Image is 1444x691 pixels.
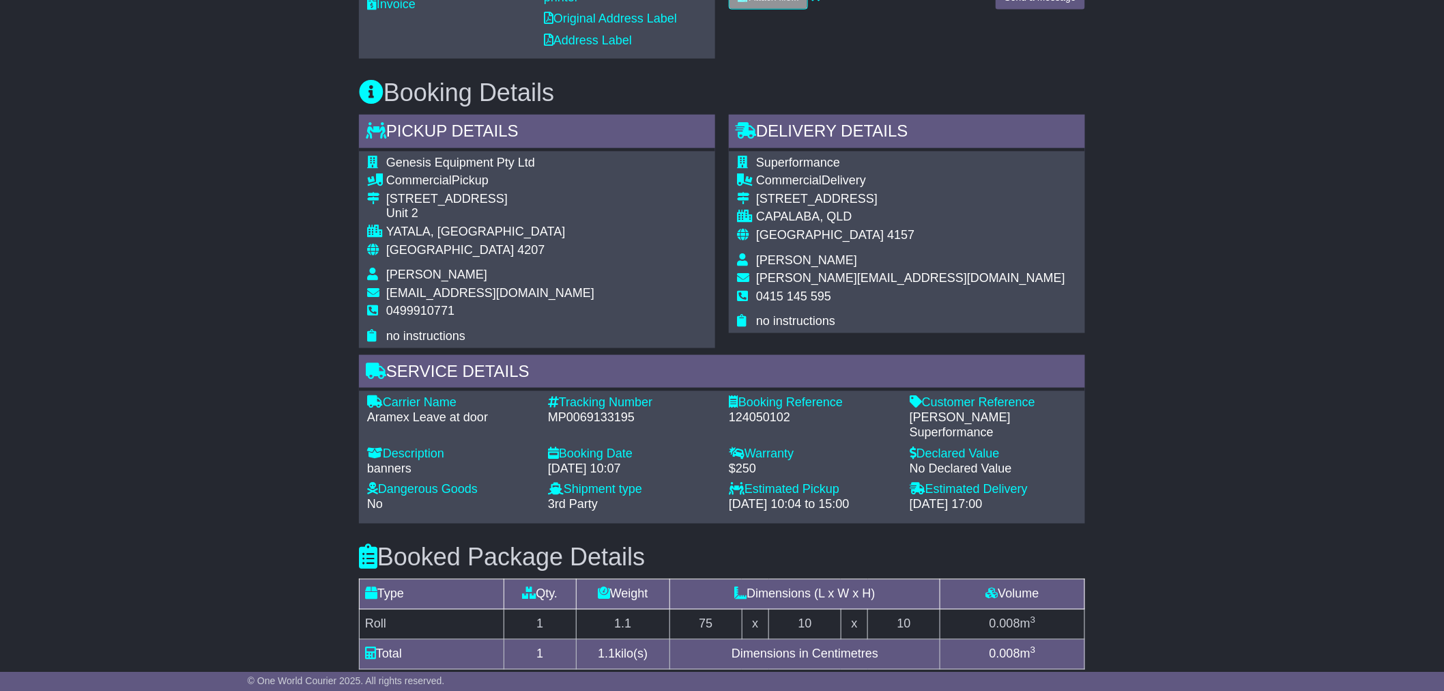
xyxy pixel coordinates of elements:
[756,210,1065,225] div: CAPALABA, QLD
[367,447,534,462] div: Description
[359,544,1085,572] h3: Booked Package Details
[729,115,1085,152] div: Delivery Details
[729,462,896,477] div: $250
[598,647,615,661] span: 1.1
[910,462,1077,477] div: No Declared Value
[990,617,1020,631] span: 0.008
[576,610,669,640] td: 1.1
[548,483,715,498] div: Shipment type
[504,610,576,640] td: 1
[576,640,669,670] td: kilo(s)
[386,156,535,169] span: Genesis Equipment Pty Ltd
[359,355,1085,392] div: Service Details
[756,271,1065,285] span: [PERSON_NAME][EMAIL_ADDRESS][DOMAIN_NAME]
[1030,615,1036,625] sup: 3
[359,79,1085,107] h3: Booking Details
[669,610,742,640] td: 75
[576,580,669,610] td: Weight
[756,173,822,187] span: Commercial
[756,156,840,169] span: Superformance
[841,610,867,640] td: x
[548,410,715,425] div: MP0069133195
[742,610,768,640] td: x
[386,192,594,207] div: [STREET_ADDRESS]
[910,410,1077,440] div: [PERSON_NAME] Superformance
[386,173,452,187] span: Commercial
[910,498,1077,513] div: [DATE] 17:00
[386,206,594,221] div: Unit 2
[367,395,534,410] div: Carrier Name
[548,498,598,511] span: 3rd Party
[360,640,504,670] td: Total
[868,610,940,640] td: 10
[887,228,914,242] span: 4157
[729,395,896,410] div: Booking Reference
[729,410,896,425] div: 124050102
[756,173,1065,188] div: Delivery
[359,115,715,152] div: Pickup Details
[360,580,504,610] td: Type
[669,640,940,670] td: Dimensions in Centimetres
[548,447,715,462] div: Booking Date
[756,290,831,303] span: 0415 145 595
[990,647,1020,661] span: 0.008
[756,192,1065,207] div: [STREET_ADDRESS]
[729,498,896,513] div: [DATE] 10:04 to 15:00
[910,447,1077,462] div: Declared Value
[910,395,1077,410] div: Customer Reference
[940,610,1085,640] td: m
[386,304,454,318] span: 0499910771
[548,395,715,410] div: Tracking Number
[1030,645,1036,655] sup: 3
[504,580,576,610] td: Qty.
[386,225,594,240] div: YATALA, [GEOGRAPHIC_DATA]
[504,640,576,670] td: 1
[910,483,1077,498] div: Estimated Delivery
[756,253,857,267] span: [PERSON_NAME]
[367,462,534,477] div: banners
[386,286,594,300] span: [EMAIL_ADDRESS][DOMAIN_NAME]
[769,610,841,640] td: 10
[367,410,534,425] div: Aramex Leave at door
[386,268,487,281] span: [PERSON_NAME]
[756,228,884,242] span: [GEOGRAPHIC_DATA]
[367,483,534,498] div: Dangerous Goods
[386,329,465,343] span: no instructions
[360,610,504,640] td: Roll
[548,462,715,477] div: [DATE] 10:07
[729,483,896,498] div: Estimated Pickup
[544,33,632,47] a: Address Label
[669,580,940,610] td: Dimensions (L x W x H)
[367,498,383,511] span: No
[544,12,677,25] a: Original Address Label
[940,640,1085,670] td: m
[729,447,896,462] div: Warranty
[756,314,835,328] span: no instructions
[517,243,545,257] span: 4207
[248,675,445,686] span: © One World Courier 2025. All rights reserved.
[386,243,514,257] span: [GEOGRAPHIC_DATA]
[386,173,594,188] div: Pickup
[940,580,1085,610] td: Volume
